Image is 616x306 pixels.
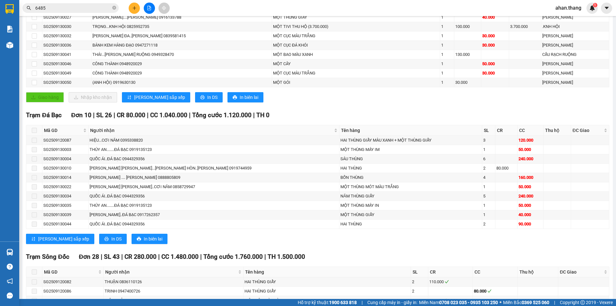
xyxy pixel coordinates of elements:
div: SG2509130049 [43,70,90,76]
div: 6 [483,156,494,162]
div: MỘT HỘP MÀU VÀNG [244,297,409,304]
div: TRỌNG...KNH HỘI 0825952735 [92,23,271,30]
td: SG2509130035 [42,201,89,210]
th: Thu hộ [543,125,571,136]
div: SG2509120087 [43,137,87,144]
div: 90.000 [518,221,542,227]
div: MỘT THÙNG MÁY IN [340,202,481,209]
button: printerIn DS [195,92,223,102]
span: question-circle [7,264,13,270]
div: MỘT CỤC ĐÁ KHÓI [273,42,439,48]
div: SG2509130027 [43,14,90,21]
div: CÔNG THÀNH 0948920029 [92,61,271,67]
span: | [362,299,363,306]
div: HAI THÙNG GIẤY MÀU XANH + MỘT THÙNG GIẤY [340,137,481,144]
span: sort-ascending [31,237,36,242]
span: In DS [207,94,218,101]
span: | [189,111,191,119]
span: CR 280.000 [124,253,157,260]
td: SG2509130022 [42,182,89,192]
div: BÁNH KEM HÀNG ĐẠO 0947271118 [92,42,271,48]
th: SL [482,125,495,136]
div: 1 [483,212,494,218]
div: 40.000 [518,212,542,218]
span: check [445,280,449,284]
span: ahan.thang [550,4,586,12]
span: In biên lai [144,235,162,242]
td: SG2509130003 [42,145,89,154]
div: MỘT BAO MÀU XANH [273,51,439,58]
span: [PERSON_NAME] sắp xếp [38,235,89,242]
span: caret-down [604,5,610,11]
div: 1 [441,42,453,48]
div: 100.000 [455,23,480,30]
div: Trạm [GEOGRAPHIC_DATA] [42,5,107,21]
button: sort-ascending[PERSON_NAME] sắp xếp [26,234,94,244]
img: icon-new-feature [589,5,595,11]
button: printerIn DS [99,234,127,244]
span: | [253,111,255,119]
td: SG2509130050 [42,78,91,87]
td: SG2509130002 [42,296,104,305]
div: 50.000 [518,184,542,190]
span: Người nhận [90,127,333,134]
span: aim [162,6,166,10]
div: 2 [483,165,494,171]
div: QUỐC ÁI..ĐÁ BẠC 0944329356 [90,193,338,199]
div: 5 [483,193,494,199]
span: | [200,253,202,260]
div: [PERSON_NAME] [542,79,608,86]
div: [PERSON_NAME] [542,33,608,39]
div: MỘT CỤC MÀU TRẮNG [273,70,439,76]
div: MỘT TIVI THU HỘ (3.700.000) [273,23,439,30]
div: THÚY AN........ĐÁ BẠC 0919135123 [90,146,338,153]
span: ĐC Giao [573,127,603,134]
div: 80.000 [496,165,516,171]
td: SG2509120087 [42,136,89,145]
div: 500.000 [5,41,38,56]
span: | [101,253,102,260]
div: SG2509130014 [43,174,87,181]
div: THÁI...[PERSON_NAME] RUỘNG 0949328470 [92,51,271,58]
div: .KNH HỘI [542,23,608,30]
div: 0917288214 [42,29,107,38]
div: QUỐC ÁI..ĐÁ BẠC 0944329356 [90,156,338,162]
span: printer [233,95,237,100]
span: printer [137,237,141,242]
div: 1 [441,51,453,58]
div: SG2509120086 [43,288,102,294]
span: TH 0 [256,111,269,119]
div: TRINH 0947400726 [105,288,242,294]
td: SG2509120082 [42,277,104,287]
span: copyright [580,300,585,305]
div: 240.000 [518,193,542,199]
div: SG2509130041 [43,51,90,58]
img: logo-vxr [5,4,14,14]
button: aim [158,3,170,14]
span: close-circle [112,5,116,11]
span: Người nhận [105,268,237,275]
td: SG2509130010 [42,164,89,173]
div: 160.000 [518,174,542,181]
div: [PERSON_NAME] .... [PERSON_NAME] 0888805809 [90,174,338,181]
span: close-circle [112,6,116,10]
span: | [264,253,266,260]
span: printer [200,95,205,100]
div: HIỆU...CƠI NĂM 0395338820 [90,137,338,144]
td: SG2509120086 [42,287,104,296]
td: SG2509130039 [42,210,89,220]
img: solution-icon [6,26,13,32]
button: plus [129,3,140,14]
th: CC [518,125,543,136]
div: [PERSON_NAME] [542,61,608,67]
div: MỘT THÙNG MÁY IM [340,146,481,153]
div: 130.000 [455,51,480,58]
div: (ANH HỘI) 0919630130 [92,79,271,86]
div: [PERSON_NAME]..ĐÁ BẠC 0917262357 [90,212,338,218]
span: | [114,111,115,119]
span: Mã GD [44,127,82,134]
span: Hỗ trợ kỹ thuật: [298,299,357,306]
span: Nhận: [42,6,57,13]
span: Miền Bắc [503,299,549,306]
span: printer [104,237,109,242]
